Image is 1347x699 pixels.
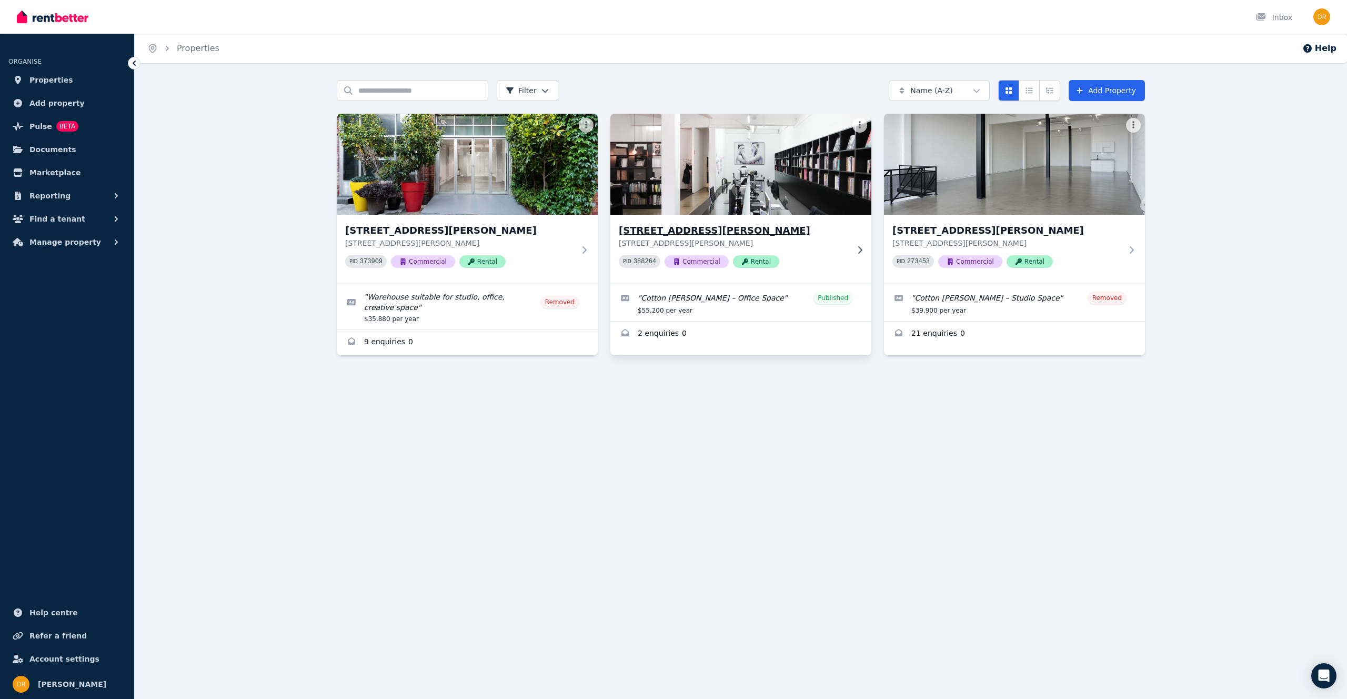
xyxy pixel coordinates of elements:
[8,648,126,670] a: Account settings
[29,606,78,619] span: Help centre
[337,330,598,355] a: Enquiries for 35/91 Moreland St, Footscray
[1126,118,1141,133] button: More options
[349,258,358,264] small: PID
[337,114,598,285] a: 35/91 Moreland St, Footscray[STREET_ADDRESS][PERSON_NAME][STREET_ADDRESS][PERSON_NAME]PID 373909C...
[610,114,871,285] a: 35a/91 Moreland St, Footscray[STREET_ADDRESS][PERSON_NAME][STREET_ADDRESS][PERSON_NAME]PID 388264...
[884,285,1145,321] a: Edit listing: Cotton Mills – Studio Space
[29,630,87,642] span: Refer a friend
[8,69,126,91] a: Properties
[884,114,1145,285] a: 39/91 Moreland Street, Footscray[STREET_ADDRESS][PERSON_NAME][STREET_ADDRESS][PERSON_NAME]PID 273...
[29,143,76,156] span: Documents
[938,255,1002,268] span: Commercial
[665,255,729,268] span: Commercial
[604,111,878,217] img: 35a/91 Moreland St, Footscray
[8,93,126,114] a: Add property
[619,238,848,248] p: [STREET_ADDRESS][PERSON_NAME]
[892,238,1122,248] p: [STREET_ADDRESS][PERSON_NAME]
[998,80,1019,101] button: Card view
[619,223,848,238] h3: [STREET_ADDRESS][PERSON_NAME]
[907,258,930,265] code: 273453
[623,258,631,264] small: PID
[337,285,598,329] a: Edit listing: Warehouse suitable for studio, office, creative space
[1007,255,1053,268] span: Rental
[1019,80,1040,101] button: Compact list view
[733,255,779,268] span: Rental
[8,139,126,160] a: Documents
[345,223,575,238] h3: [STREET_ADDRESS][PERSON_NAME]
[391,255,455,268] span: Commercial
[8,185,126,206] button: Reporting
[177,43,219,53] a: Properties
[910,85,953,96] span: Name (A-Z)
[29,653,99,665] span: Account settings
[634,258,656,265] code: 388264
[1302,42,1336,55] button: Help
[135,34,232,63] nav: Breadcrumb
[459,255,506,268] span: Rental
[29,120,52,133] span: Pulse
[8,58,42,65] span: ORGANISE
[884,114,1145,215] img: 39/91 Moreland Street, Footscray
[17,9,88,25] img: RentBetter
[38,678,106,691] span: [PERSON_NAME]
[29,189,71,202] span: Reporting
[56,121,78,132] span: BETA
[29,236,101,248] span: Manage property
[360,258,383,265] code: 373909
[1069,80,1145,101] a: Add Property
[998,80,1060,101] div: View options
[29,97,85,109] span: Add property
[852,118,867,133] button: More options
[8,602,126,623] a: Help centre
[8,162,126,183] a: Marketplace
[897,258,905,264] small: PID
[29,166,81,179] span: Marketplace
[345,238,575,248] p: [STREET_ADDRESS][PERSON_NAME]
[13,676,29,693] img: David Roennfeldt
[8,625,126,646] a: Refer a friend
[497,80,558,101] button: Filter
[8,116,126,137] a: PulseBETA
[884,322,1145,347] a: Enquiries for 39/91 Moreland Street, Footscray
[1039,80,1060,101] button: Expanded list view
[1313,8,1330,25] img: David Roennfeldt
[892,223,1122,238] h3: [STREET_ADDRESS][PERSON_NAME]
[29,74,73,86] span: Properties
[506,85,537,96] span: Filter
[29,213,85,225] span: Find a tenant
[579,118,594,133] button: More options
[337,114,598,215] img: 35/91 Moreland St, Footscray
[889,80,990,101] button: Name (A-Z)
[610,322,871,347] a: Enquiries for 35a/91 Moreland St, Footscray
[610,285,871,321] a: Edit listing: Cotton Mills – Office Space
[1311,663,1336,688] div: Open Intercom Messenger
[1255,12,1292,23] div: Inbox
[8,208,126,229] button: Find a tenant
[8,232,126,253] button: Manage property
